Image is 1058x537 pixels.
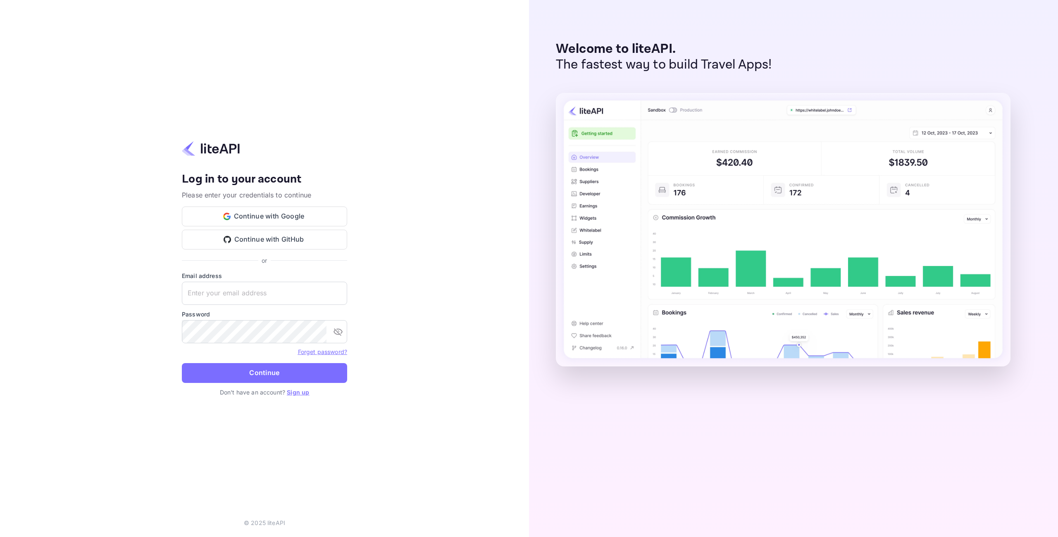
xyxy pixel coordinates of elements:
button: Continue with GitHub [182,230,347,249]
p: Welcome to liteAPI. [556,41,772,57]
button: Continue with Google [182,207,347,226]
p: or [262,256,267,265]
button: toggle password visibility [330,323,346,340]
h4: Log in to your account [182,172,347,187]
label: Password [182,310,347,318]
p: The fastest way to build Travel Apps! [556,57,772,73]
img: liteAPI Dashboard Preview [556,93,1010,366]
button: Continue [182,363,347,383]
input: Enter your email address [182,282,347,305]
a: Forget password? [298,348,347,355]
img: liteapi [182,140,240,157]
p: Please enter your credentials to continue [182,190,347,200]
a: Sign up [287,389,309,396]
p: Don't have an account? [182,388,347,397]
label: Email address [182,271,347,280]
p: © 2025 liteAPI [244,518,285,527]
